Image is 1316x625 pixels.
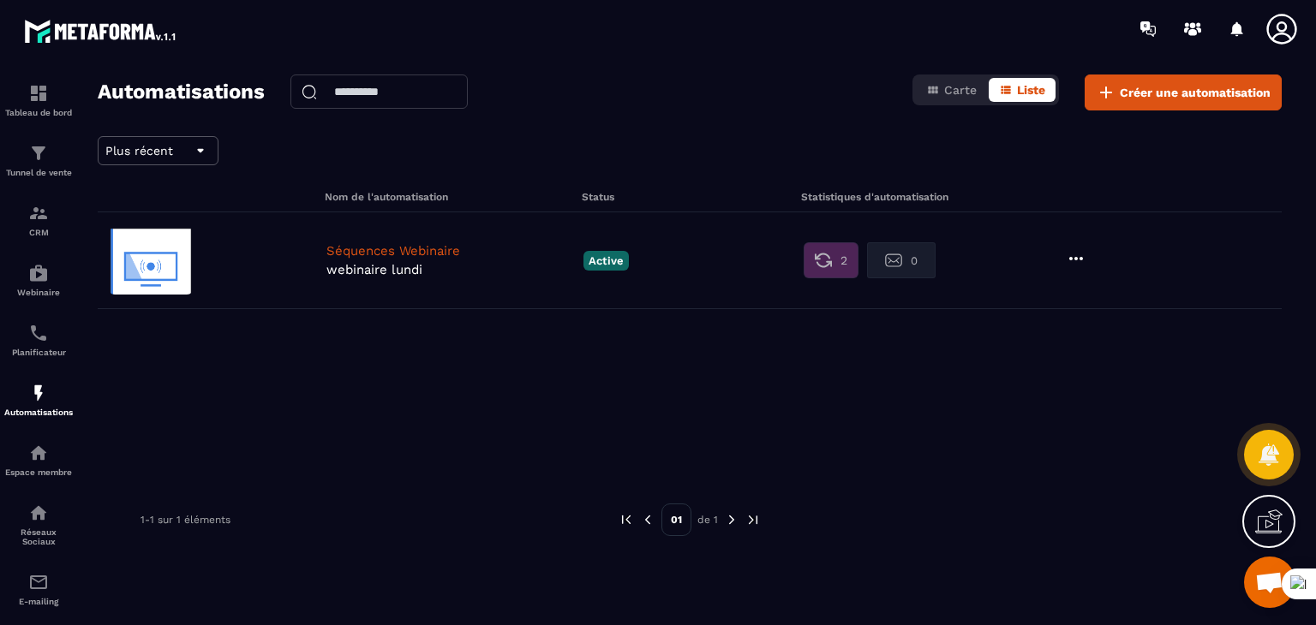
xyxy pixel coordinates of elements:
img: next [724,512,739,527]
img: automations [28,263,49,283]
img: prev [640,512,655,527]
span: Liste [1017,83,1045,97]
a: automationsautomationsEspace membre [4,430,73,490]
img: social-network [28,503,49,523]
a: automationsautomationsAutomatisations [4,370,73,430]
img: automation-background [108,226,194,295]
p: 1-1 sur 1 éléments [141,514,230,526]
img: prev [619,512,634,527]
button: Liste [989,78,1056,102]
a: formationformationTableau de bord [4,70,73,130]
p: CRM [4,228,73,237]
img: logo [24,15,178,46]
img: formation [28,143,49,164]
p: E-mailing [4,597,73,606]
a: automationsautomationsWebinaire [4,250,73,310]
button: Créer une automatisation [1085,74,1282,110]
h2: Automatisations [98,74,265,110]
img: email [28,572,49,592]
h6: Status [582,191,797,203]
a: formationformationCRM [4,190,73,250]
span: Carte [944,83,977,97]
p: Tableau de bord [4,108,73,117]
p: de 1 [697,513,718,527]
a: social-networksocial-networkRéseaux Sociaux [4,490,73,559]
p: Active [583,251,629,271]
a: Ouvrir le chat [1244,557,1295,608]
img: scheduler [28,323,49,343]
p: Tunnel de vente [4,168,73,177]
button: Carte [916,78,987,102]
span: 0 [911,254,918,267]
p: webinaire lundi [326,262,575,277]
img: first stat [815,252,832,269]
a: schedulerschedulerPlanificateur [4,310,73,370]
a: formationformationTunnel de vente [4,130,73,190]
img: formation [28,83,49,104]
p: Séquences Webinaire [326,243,575,259]
button: 2 [804,242,858,278]
span: Plus récent [105,144,173,158]
p: 01 [661,503,691,536]
p: Réseaux Sociaux [4,527,73,546]
img: next [745,512,761,527]
h6: Nom de l'automatisation [325,191,577,203]
img: automations [28,443,49,463]
h6: Statistiques d'automatisation [801,191,1016,203]
span: 2 [840,252,847,269]
p: Automatisations [4,408,73,417]
img: automations [28,383,49,403]
button: 0 [867,242,936,278]
p: Planificateur [4,348,73,357]
a: emailemailE-mailing [4,559,73,619]
img: formation [28,203,49,223]
p: Espace membre [4,467,73,477]
img: second stat [885,252,902,269]
span: Créer une automatisation [1120,84,1271,101]
p: Webinaire [4,288,73,297]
